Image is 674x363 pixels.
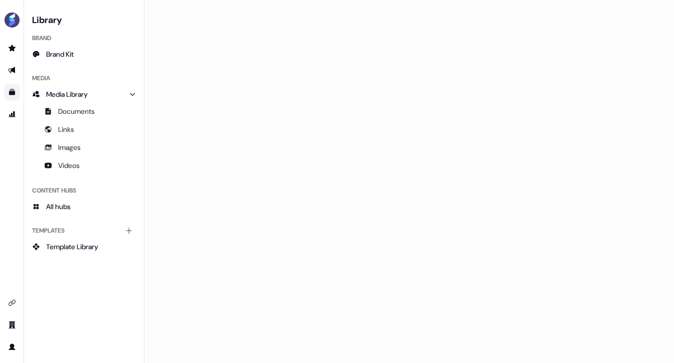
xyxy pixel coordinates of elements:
[46,202,71,212] span: All hubs
[28,70,140,86] div: Media
[46,49,74,59] span: Brand Kit
[4,62,20,78] a: Go to outbound experience
[28,139,140,155] a: Images
[58,106,95,116] span: Documents
[4,40,20,56] a: Go to prospects
[28,239,140,255] a: Template Library
[4,106,20,122] a: Go to attribution
[4,317,20,333] a: Go to team
[58,160,80,170] span: Videos
[28,46,140,62] a: Brand Kit
[4,339,20,355] a: Go to profile
[28,183,140,199] div: Content Hubs
[28,223,140,239] div: Templates
[28,103,140,119] a: Documents
[58,124,74,134] span: Links
[46,89,88,99] span: Media Library
[4,84,20,100] a: Go to templates
[28,157,140,173] a: Videos
[58,142,81,152] span: Images
[4,295,20,311] a: Go to integrations
[28,121,140,137] a: Links
[28,199,140,215] a: All hubs
[46,242,98,252] span: Template Library
[28,86,140,102] a: Media Library
[28,30,140,46] div: Brand
[28,12,140,26] h3: Library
